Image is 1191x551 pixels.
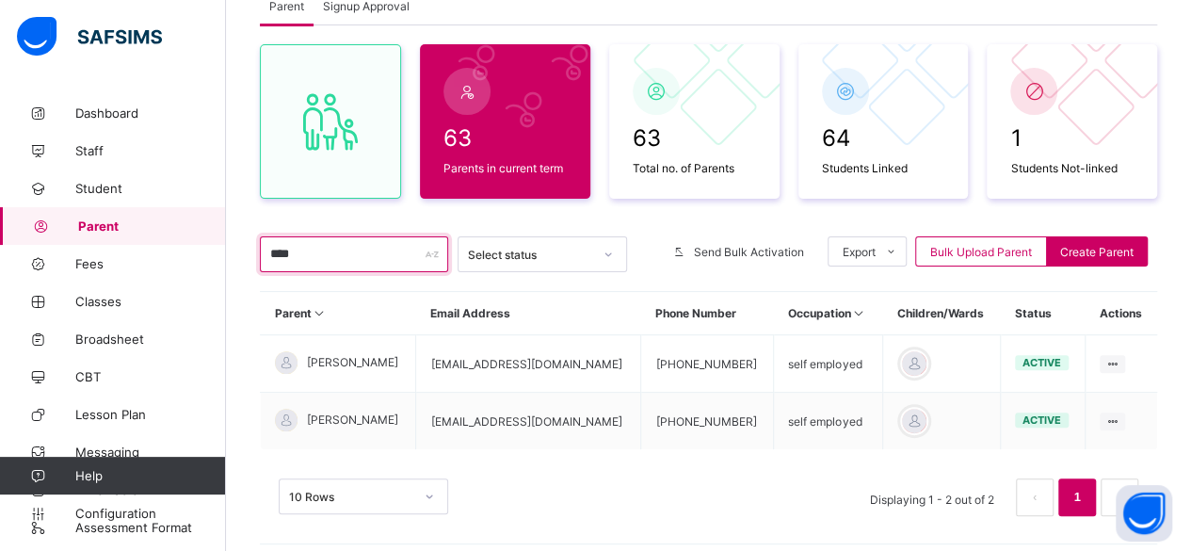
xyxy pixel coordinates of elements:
div: 10 Rows [289,490,413,504]
img: safsims [17,17,162,57]
span: 1 [1010,124,1134,152]
span: Student [75,181,226,196]
span: 64 [822,124,945,152]
span: Bulk Upload Parent [930,245,1032,259]
span: Parent [78,219,226,234]
span: Messaging [75,445,226,460]
span: active [1022,356,1061,369]
td: self employed [774,393,883,450]
span: Export [843,245,876,259]
li: 1 [1058,478,1096,516]
span: active [1022,413,1061,427]
i: Sort in Ascending Order [851,306,867,320]
th: Status [1001,292,1086,335]
a: 1 [1068,485,1086,510]
div: Select status [468,248,592,262]
th: Children/Wards [883,292,1001,335]
span: Students Not-linked [1010,161,1134,175]
span: Fees [75,256,226,271]
th: Occupation [774,292,883,335]
span: Broadsheet [75,332,226,347]
span: 63 [633,124,756,152]
li: Displaying 1 - 2 out of 2 [856,478,1008,516]
li: 下一页 [1101,478,1138,516]
span: Students Linked [822,161,945,175]
i: Sort in Ascending Order [312,306,328,320]
span: Help [75,468,225,483]
span: Configuration [75,506,225,521]
li: 上一页 [1016,478,1054,516]
button: next page [1101,478,1138,516]
td: self employed [774,335,883,393]
span: 63 [443,124,567,152]
button: prev page [1016,478,1054,516]
span: Send Bulk Activation [694,245,804,259]
span: CBT [75,369,226,384]
span: Classes [75,294,226,309]
td: [PHONE_NUMBER] [641,335,774,393]
span: Lesson Plan [75,407,226,422]
th: Email Address [416,292,641,335]
span: [PERSON_NAME] [307,355,398,369]
td: [EMAIL_ADDRESS][DOMAIN_NAME] [416,335,641,393]
th: Actions [1085,292,1157,335]
span: Dashboard [75,105,226,121]
span: Create Parent [1060,245,1134,259]
td: [EMAIL_ADDRESS][DOMAIN_NAME] [416,393,641,450]
th: Phone Number [641,292,774,335]
th: Parent [261,292,416,335]
button: Open asap [1116,485,1172,542]
span: Total no. of Parents [633,161,756,175]
span: [PERSON_NAME] [307,413,398,427]
span: Staff [75,143,226,158]
td: [PHONE_NUMBER] [641,393,774,450]
span: Parents in current term [443,161,567,175]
